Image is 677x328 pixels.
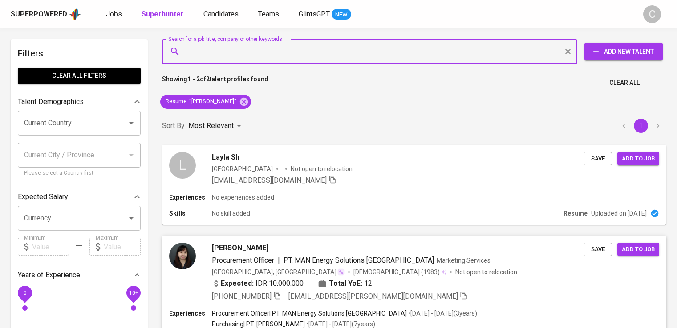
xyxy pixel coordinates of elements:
[584,152,612,166] button: Save
[407,309,477,318] p: • [DATE] - [DATE] ( 3 years )
[212,209,250,218] p: No skill added
[18,96,84,107] p: Talent Demographics
[291,164,353,173] p: Not open to relocation
[329,278,362,289] b: Total YoE:
[142,9,186,20] a: Superhunter
[221,278,254,289] b: Expected:
[125,212,138,224] button: Open
[160,95,251,109] div: Resume: "[PERSON_NAME]"
[203,9,240,20] a: Candidates
[18,266,141,284] div: Years of Experience
[212,152,239,163] span: Layla Sh
[125,117,138,129] button: Open
[634,119,648,133] button: page 1
[353,268,421,276] span: [DEMOGRAPHIC_DATA]
[69,8,81,21] img: app logo
[18,93,141,111] div: Talent Demographics
[18,188,141,206] div: Expected Salary
[23,290,26,296] span: 0
[588,154,608,164] span: Save
[622,154,655,164] span: Add to job
[18,46,141,60] h6: Filters
[584,43,663,60] button: Add New Talent
[284,256,434,264] span: PT. MAN Energy Solutions [GEOGRAPHIC_DATA]
[622,244,655,255] span: Add to job
[609,77,640,88] span: Clear All
[160,97,242,106] span: Resume : "[PERSON_NAME]"
[106,10,122,18] span: Jobs
[129,290,138,296] span: 10+
[212,164,273,173] div: [GEOGRAPHIC_DATA]
[364,278,372,289] span: 12
[142,10,184,18] b: Superhunter
[588,244,608,255] span: Save
[169,209,212,218] p: Skills
[299,9,351,20] a: GlintsGPT NEW
[32,238,69,256] input: Value
[162,120,185,131] p: Sort By
[25,70,134,81] span: Clear All filters
[188,118,244,134] div: Most Relevant
[18,68,141,84] button: Clear All filters
[643,5,661,23] div: C
[212,268,345,276] div: [GEOGRAPHIC_DATA], [GEOGRAPHIC_DATA]
[18,270,80,280] p: Years of Experience
[11,8,81,21] a: Superpoweredapp logo
[455,268,517,276] p: Not open to relocation
[169,152,196,179] div: L
[584,243,612,256] button: Save
[212,176,327,184] span: [EMAIL_ADDRESS][DOMAIN_NAME]
[606,75,643,91] button: Clear All
[353,268,446,276] div: (1983)
[337,268,345,276] img: magic_wand.svg
[206,76,210,83] b: 2
[212,278,304,289] div: IDR 10.000.000
[617,243,659,256] button: Add to job
[591,209,647,218] p: Uploaded on [DATE]
[212,256,274,264] span: Procurement Officer
[203,10,239,18] span: Candidates
[332,10,351,19] span: NEW
[188,120,234,131] p: Most Relevant
[258,9,281,20] a: Teams
[562,45,574,58] button: Clear
[258,10,279,18] span: Teams
[592,46,656,57] span: Add New Talent
[278,255,280,266] span: |
[212,193,274,202] p: No experiences added
[437,257,491,264] span: Marketing Services
[11,9,67,20] div: Superpowered
[288,292,458,300] span: [EMAIL_ADDRESS][PERSON_NAME][DOMAIN_NAME]
[212,292,272,300] span: [PHONE_NUMBER]
[104,238,141,256] input: Value
[212,309,407,318] p: Procurement Officer | PT. MAN Energy Solutions [GEOGRAPHIC_DATA]
[162,75,268,91] p: Showing of talent profiles found
[616,119,666,133] nav: pagination navigation
[24,169,134,178] p: Please select a Country first
[162,145,666,225] a: LLayla Sh[GEOGRAPHIC_DATA]Not open to relocation[EMAIL_ADDRESS][DOMAIN_NAME] SaveAdd to jobExperi...
[563,209,588,218] p: Resume
[299,10,330,18] span: GlintsGPT
[169,243,196,269] img: 15245b80d44f2e3919a79230b5254e91.jpg
[617,152,659,166] button: Add to job
[18,192,68,202] p: Expected Salary
[169,193,212,202] p: Experiences
[187,76,200,83] b: 1 - 2
[169,309,212,318] p: Experiences
[212,243,268,253] span: [PERSON_NAME]
[106,9,124,20] a: Jobs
